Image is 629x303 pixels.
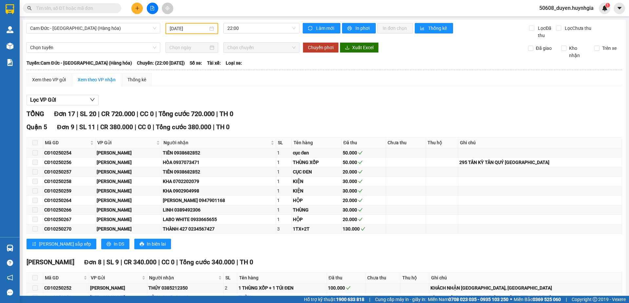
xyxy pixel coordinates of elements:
div: 1 [277,159,291,166]
span: Lọc VP Gửi [30,96,56,104]
div: CĐ10250264 [44,197,94,204]
div: 50.000 [343,149,385,156]
div: 1 [277,149,291,156]
div: Chung cư [GEOGRAPHIC_DATA] Home [STREET_ADDRESS] [430,294,621,301]
td: CĐ10250256 [43,158,96,167]
td: Cam Đức [96,167,162,177]
th: Ghi chú [429,273,622,283]
span: Thống kê [428,25,448,32]
div: CĐ10250254 [44,149,94,156]
td: CĐ10250252 [43,283,89,293]
span: Người nhận [163,139,269,146]
th: Ghi chú [458,137,622,148]
img: warehouse-icon [7,43,13,50]
input: Tìm tên, số ĐT hoặc mã đơn [36,5,113,12]
img: warehouse-icon [7,26,13,33]
th: Chưa thu [366,273,401,283]
td: Cam Đức [96,148,162,158]
button: downloadXuất Excel [340,42,379,53]
td: CĐ10250267 [43,215,96,224]
span: Miền Nam [428,296,508,303]
span: notification [7,274,13,281]
span: | [137,110,138,118]
span: Tổng cước 340.000 [180,258,235,266]
span: check [361,227,365,231]
div: HỘP [293,216,340,223]
div: 30.000 [343,178,385,185]
div: KHÁCH NHẬN [GEOGRAPHIC_DATA], [GEOGRAPHIC_DATA] [430,284,621,292]
div: 1 THÙNG XỐP + 1 TÚI ĐEN [238,284,326,292]
td: CĐ10250258 [43,177,96,186]
div: 40.000 [328,294,364,301]
div: THÚY 0385212350 [148,284,222,292]
span: check [358,208,363,212]
span: copyright [593,297,597,302]
span: message [7,289,13,295]
div: 3 [277,225,291,232]
span: plus [135,6,140,10]
span: sort-ascending [32,242,36,247]
span: CC 0 [162,258,175,266]
div: [PERSON_NAME] [97,149,161,156]
div: THÙNG [293,206,340,213]
span: check [358,151,363,155]
span: Đơn 9 [57,123,74,131]
button: plus [131,3,143,14]
div: [PERSON_NAME] [97,206,161,213]
span: check [346,286,351,290]
div: CĐ10250253 [44,294,88,301]
button: printerIn biên lai [134,239,171,249]
div: CĐ10250270 [44,225,94,232]
button: aim [162,3,173,14]
td: Cam Đức [89,283,147,293]
strong: 0708 023 035 - 0935 103 250 [448,297,508,302]
span: SL 11 [79,123,95,131]
span: Tổng cước 380.000 [156,123,211,131]
span: | [369,296,370,303]
div: CĐ10250252 [44,284,88,292]
th: Đã thu [342,137,386,148]
td: CĐ10250259 [43,186,96,196]
div: HỘP [293,197,340,204]
span: CR 340.000 [124,258,157,266]
span: down [90,97,95,102]
div: HÙNG 0985148184 [148,294,222,301]
span: Đơn 17 [54,110,75,118]
span: Hỗ trợ kỹ thuật: [304,296,364,303]
span: SL 20 [80,110,96,118]
th: Thu hộ [401,273,429,283]
div: KIỆN [293,187,340,194]
div: 20.000 [343,197,385,204]
span: TỔNG [27,110,44,118]
span: | [566,296,567,303]
span: bar-chart [420,26,426,31]
span: Mã GD [45,139,89,146]
div: HÒA 0937073471 [163,159,275,166]
strong: 1900 633 818 [336,297,364,302]
td: CĐ10250257 [43,167,96,177]
span: Tài xế: [207,59,221,67]
span: Mã GD [45,274,82,281]
img: warehouse-icon [7,245,13,252]
div: Xem theo VP gửi [32,76,66,83]
th: SL [276,137,292,148]
span: Loại xe: [226,59,242,67]
td: CĐ10250270 [43,224,96,234]
td: Cam Đức [96,177,162,186]
img: logo-vxr [6,4,14,14]
div: LABO WHITE 0933665655 [163,216,275,223]
div: 1 [225,294,236,301]
div: [PERSON_NAME] 0947901168 [163,197,275,204]
th: Tên hàng [292,137,342,148]
span: In DS [114,240,124,248]
div: CĐ10250257 [44,168,94,175]
div: 30.000 [343,206,385,213]
span: In phơi [355,25,371,32]
td: Cam Đức [96,158,162,167]
span: | [153,123,154,131]
span: | [216,110,218,118]
th: Tên hàng [238,273,327,283]
div: 20.000 [343,216,385,223]
div: THÙNG [238,294,326,301]
div: TIÊN 0938682852 [163,168,275,175]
